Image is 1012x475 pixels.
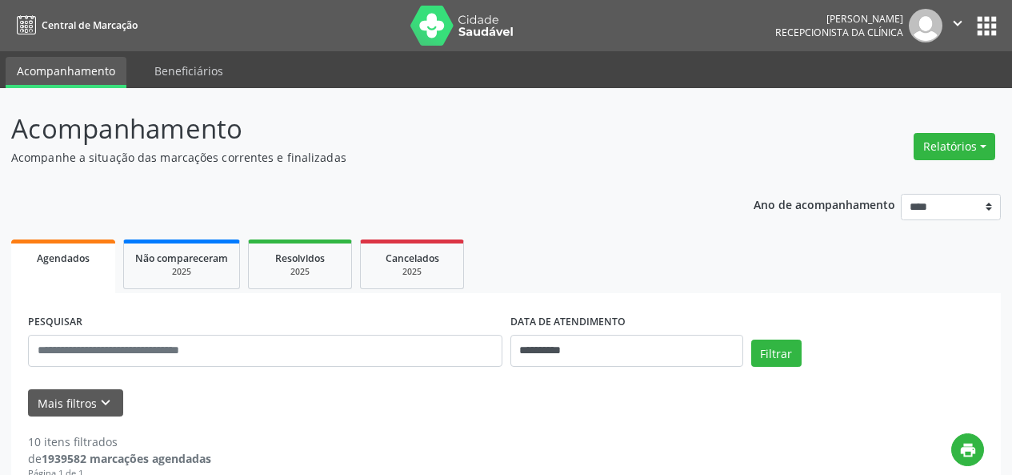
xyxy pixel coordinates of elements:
[42,451,211,466] strong: 1939582 marcações agendadas
[28,450,211,467] div: de
[28,433,211,450] div: 10 itens filtrados
[28,310,82,335] label: PESQUISAR
[754,194,895,214] p: Ano de acompanhamento
[909,9,942,42] img: img
[42,18,138,32] span: Central de Marcação
[6,57,126,88] a: Acompanhamento
[135,252,228,265] span: Não compareceram
[135,266,228,278] div: 2025
[275,252,325,265] span: Resolvidos
[11,109,704,149] p: Acompanhamento
[28,389,123,417] button: Mais filtroskeyboard_arrow_down
[260,266,340,278] div: 2025
[949,14,966,32] i: 
[959,441,977,459] i: print
[775,26,903,39] span: Recepcionista da clínica
[973,12,1001,40] button: apps
[510,310,626,335] label: DATA DE ATENDIMENTO
[751,340,802,367] button: Filtrar
[372,266,452,278] div: 2025
[942,9,973,42] button: 
[914,133,995,160] button: Relatórios
[11,12,138,38] a: Central de Marcação
[11,149,704,166] p: Acompanhe a situação das marcações correntes e finalizadas
[37,252,90,265] span: Agendados
[97,394,114,412] i: keyboard_arrow_down
[775,12,903,26] div: [PERSON_NAME]
[386,252,439,265] span: Cancelados
[951,433,984,466] button: print
[143,57,234,85] a: Beneficiários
